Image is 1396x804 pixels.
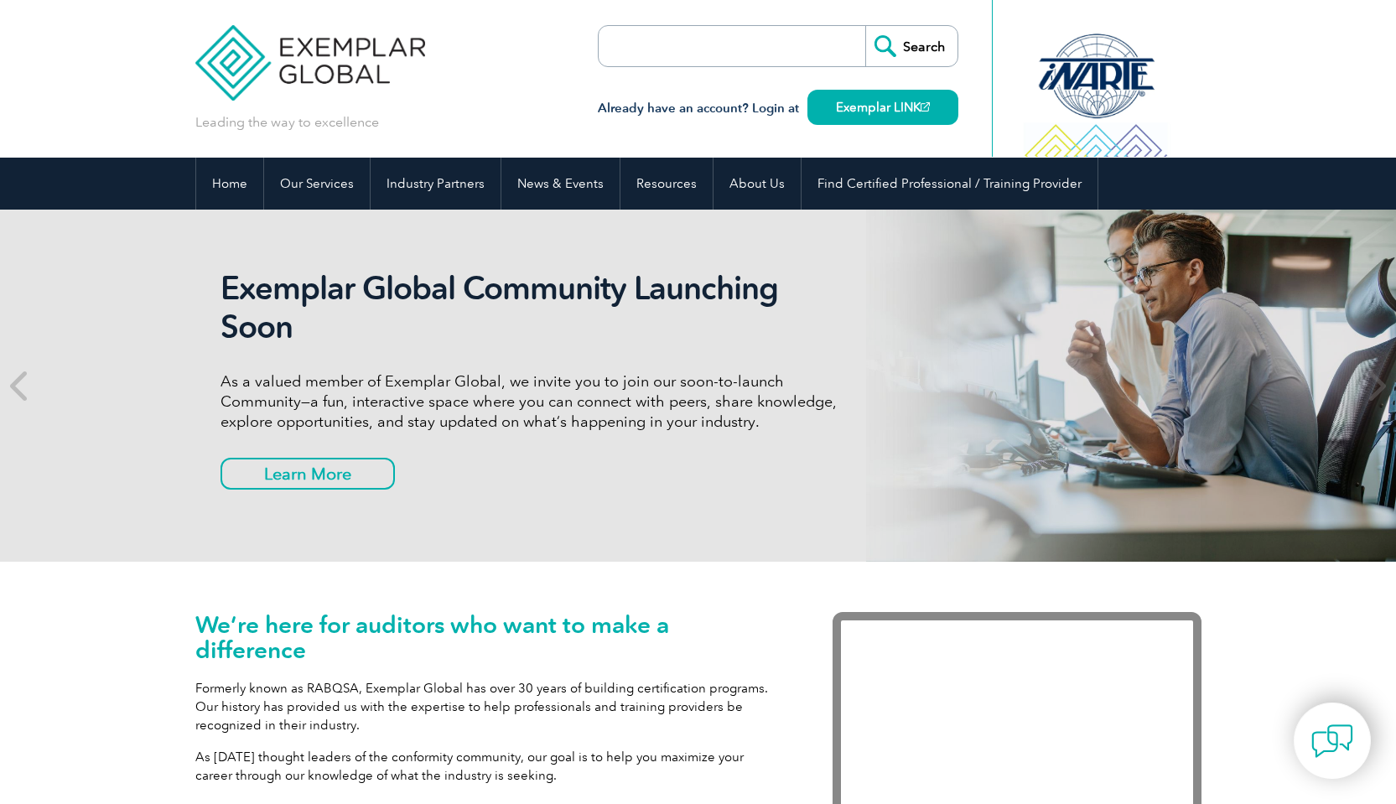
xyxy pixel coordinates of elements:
a: Learn More [221,458,395,490]
a: Industry Partners [371,158,501,210]
a: Resources [620,158,713,210]
a: Exemplar LINK [807,90,958,125]
h3: Already have an account? Login at [598,98,958,119]
p: Formerly known as RABQSA, Exemplar Global has over 30 years of building certification programs. O... [195,679,782,734]
img: contact-chat.png [1311,720,1353,762]
a: About Us [714,158,801,210]
h1: We’re here for auditors who want to make a difference [195,612,782,662]
input: Search [865,26,957,66]
h2: Exemplar Global Community Launching Soon [221,269,849,346]
a: Home [196,158,263,210]
a: Find Certified Professional / Training Provider [802,158,1098,210]
p: As a valued member of Exemplar Global, we invite you to join our soon-to-launch Community—a fun, ... [221,371,849,432]
p: Leading the way to excellence [195,113,379,132]
img: open_square.png [921,102,930,112]
a: Our Services [264,158,370,210]
a: News & Events [501,158,620,210]
p: As [DATE] thought leaders of the conformity community, our goal is to help you maximize your care... [195,748,782,785]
